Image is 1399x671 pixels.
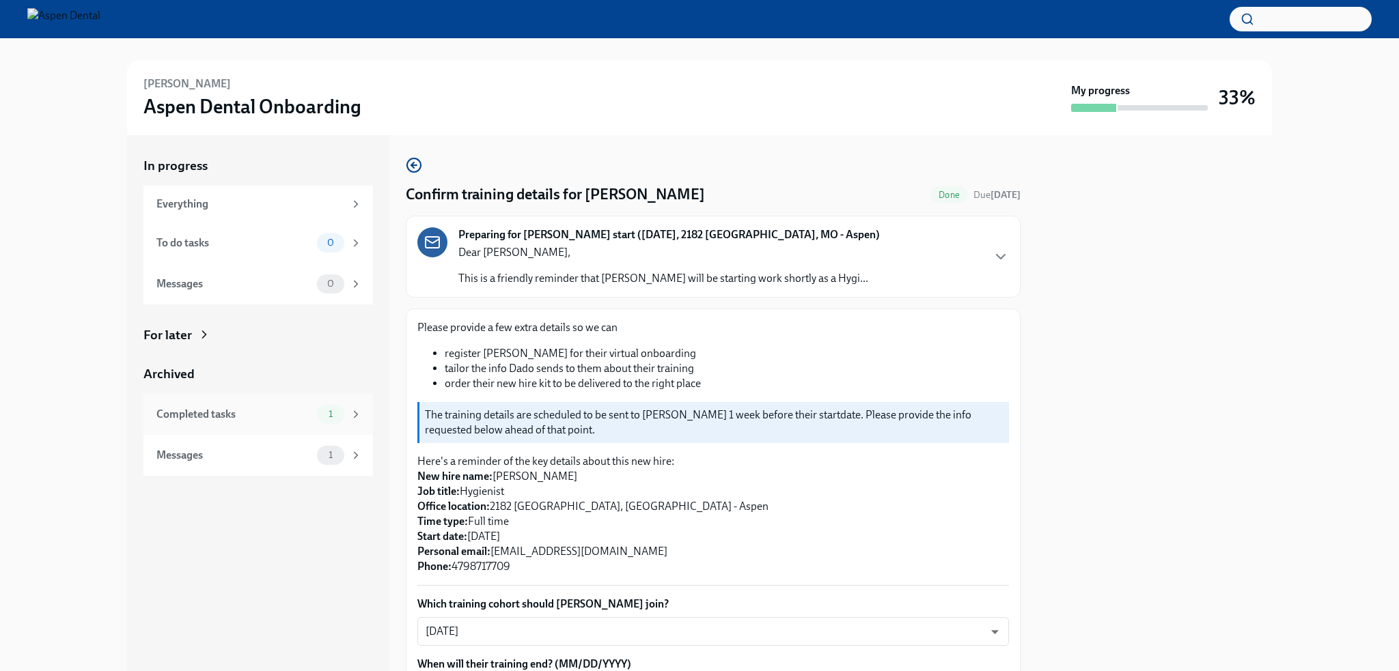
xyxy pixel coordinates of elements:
[445,346,1009,361] li: register [PERSON_NAME] for their virtual onboarding
[458,271,868,286] p: This is a friendly reminder that [PERSON_NAME] will be starting work shortly as a Hygi...
[445,361,1009,376] li: tailor the info Dado sends to them about their training
[406,184,705,205] h4: Confirm training details for [PERSON_NAME]
[27,8,100,30] img: Aspen Dental
[156,448,311,463] div: Messages
[156,276,311,291] div: Messages
[143,326,373,344] a: For later
[417,617,1009,646] div: [DATE]
[417,560,452,573] strong: Phone:
[930,190,968,200] span: Done
[143,435,373,476] a: Messages1
[458,245,868,260] p: Dear [PERSON_NAME],
[417,515,468,528] strong: Time type:
[458,227,880,242] strong: Preparing for [PERSON_NAME] start ([DATE], 2182 [GEOGRAPHIC_DATA], MO - Aspen)
[417,597,1009,612] label: Which training cohort should [PERSON_NAME] join?
[143,394,373,435] a: Completed tasks1
[1071,83,1130,98] strong: My progress
[417,470,493,483] strong: New hire name:
[973,189,1021,201] span: Due
[143,263,373,304] a: Messages0
[417,530,467,543] strong: Start date:
[156,407,311,422] div: Completed tasks
[1219,85,1256,110] h3: 33%
[143,365,373,383] a: Archived
[417,454,1009,574] p: Here's a reminder of the key details about this new hire: [PERSON_NAME] Hygienist 2182 [GEOGRAPHI...
[143,157,373,175] a: In progress
[143,223,373,263] a: To do tasks0
[445,376,1009,391] li: order their new hire kit to be delivered to the right place
[425,408,1003,438] p: The training details are scheduled to be sent to [PERSON_NAME] 1 week before their startdate. Ple...
[320,409,341,419] span: 1
[156,235,311,251] div: To do tasks
[417,485,460,498] strong: Job title:
[991,189,1021,201] strong: [DATE]
[417,320,1009,335] p: Please provide a few extra details so we can
[143,94,361,119] h3: Aspen Dental Onboarding
[156,197,344,212] div: Everything
[417,545,490,558] strong: Personal email:
[320,450,341,460] span: 1
[973,188,1021,201] span: August 17th, 2025 09:00
[319,238,342,248] span: 0
[143,326,192,344] div: For later
[319,279,342,289] span: 0
[143,186,373,223] a: Everything
[143,76,231,91] h6: [PERSON_NAME]
[417,500,490,513] strong: Office location:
